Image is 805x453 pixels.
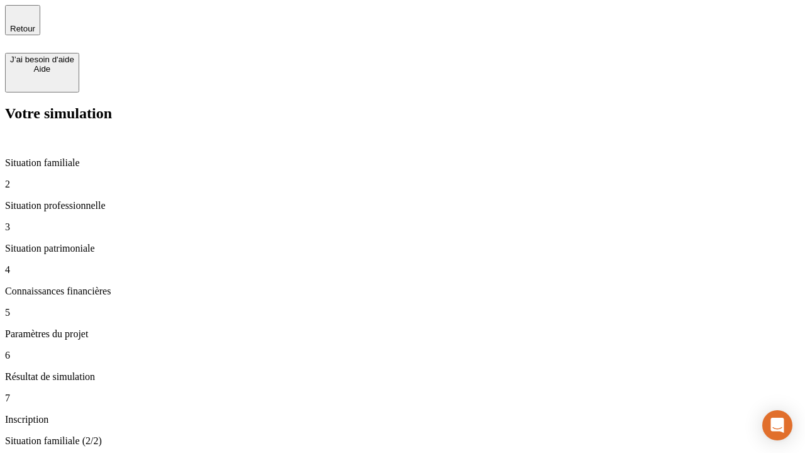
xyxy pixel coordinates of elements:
div: Open Intercom Messenger [762,410,792,440]
p: Situation patrimoniale [5,243,800,254]
button: J’ai besoin d'aideAide [5,53,79,92]
p: 7 [5,393,800,404]
p: Résultat de simulation [5,371,800,383]
span: Retour [10,24,35,33]
p: Situation professionnelle [5,200,800,211]
p: 3 [5,221,800,233]
p: 2 [5,179,800,190]
h2: Votre simulation [5,105,800,122]
p: Connaissances financières [5,286,800,297]
button: Retour [5,5,40,35]
p: Situation familiale (2/2) [5,435,800,447]
p: 5 [5,307,800,318]
p: Inscription [5,414,800,425]
div: Aide [10,64,74,74]
p: 4 [5,264,800,276]
p: 6 [5,350,800,361]
p: Paramètres du projet [5,328,800,340]
div: J’ai besoin d'aide [10,55,74,64]
p: Situation familiale [5,157,800,169]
